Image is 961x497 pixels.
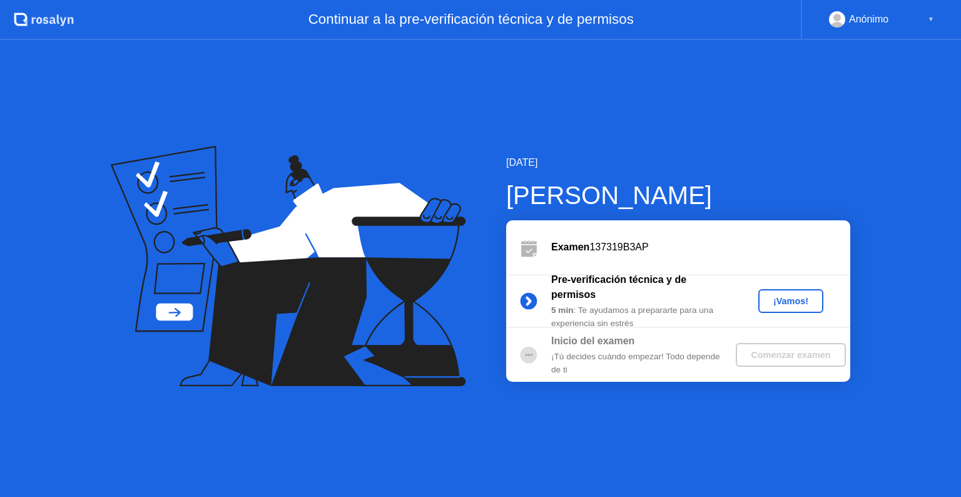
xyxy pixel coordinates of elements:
[763,296,818,306] div: ¡Vamos!
[849,11,888,28] div: Anónimo
[551,304,731,330] div: : Te ayudamos a prepararte para una experiencia sin estrés
[736,343,845,367] button: Comenzar examen
[506,177,850,214] div: [PERSON_NAME]
[551,240,850,255] div: 137319B3AP
[551,274,686,300] b: Pre-verificación técnica y de permisos
[551,242,589,252] b: Examen
[758,289,823,313] button: ¡Vamos!
[506,155,850,170] div: [DATE]
[551,305,574,315] b: 5 min
[741,350,840,360] div: Comenzar examen
[928,11,934,28] div: ▼
[551,336,634,346] b: Inicio del examen
[551,351,731,376] div: ¡Tú decides cuándo empezar! Todo depende de ti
